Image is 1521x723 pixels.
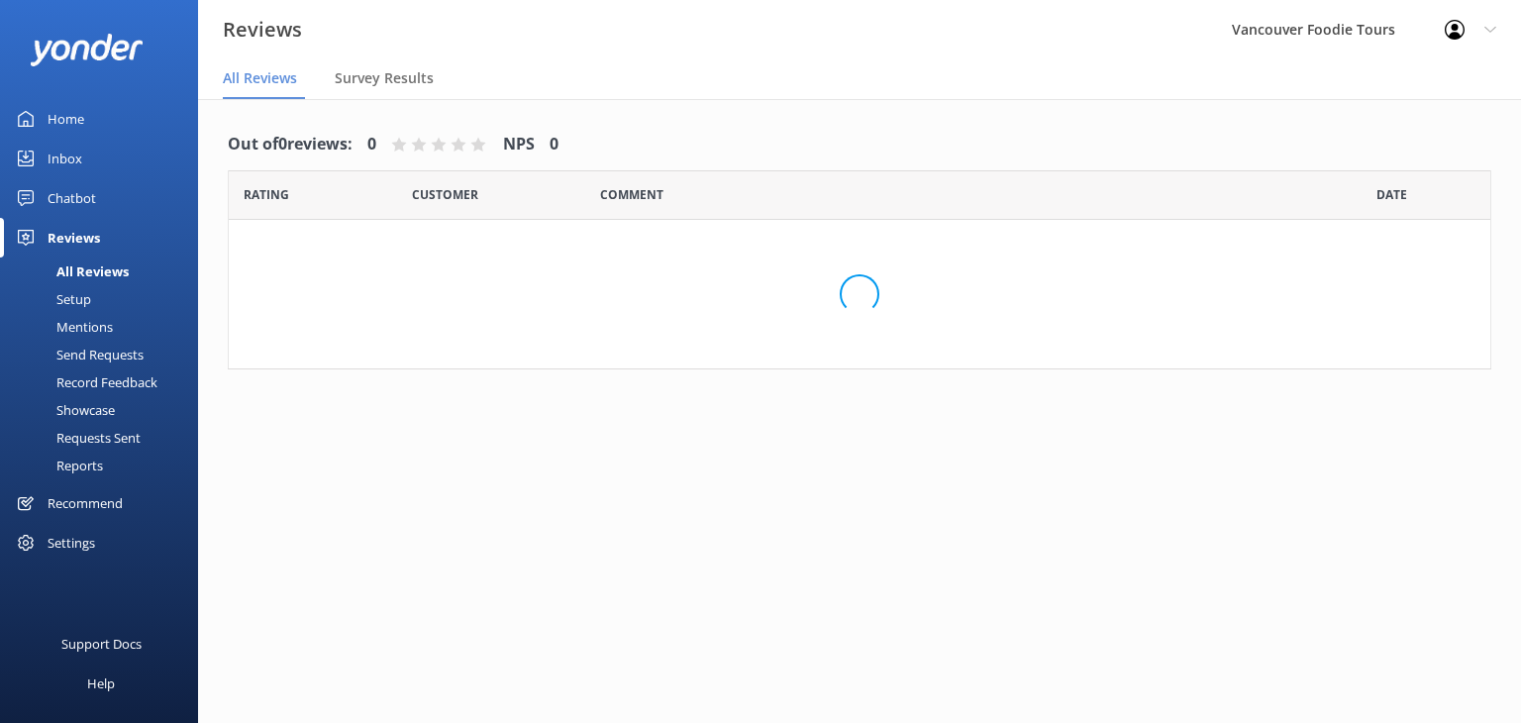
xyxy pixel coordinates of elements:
[228,132,353,157] h4: Out of 0 reviews:
[244,185,289,204] span: Date
[12,285,198,313] a: Setup
[48,178,96,218] div: Chatbot
[12,396,198,424] a: Showcase
[12,452,103,479] div: Reports
[48,523,95,563] div: Settings
[600,185,663,204] span: Question
[12,424,198,452] a: Requests Sent
[12,452,198,479] a: Reports
[30,34,144,66] img: yonder-white-logo.png
[61,624,142,664] div: Support Docs
[48,99,84,139] div: Home
[12,368,198,396] a: Record Feedback
[223,68,297,88] span: All Reviews
[12,396,115,424] div: Showcase
[223,14,302,46] h3: Reviews
[12,341,144,368] div: Send Requests
[12,313,198,341] a: Mentions
[48,139,82,178] div: Inbox
[12,341,198,368] a: Send Requests
[12,258,129,285] div: All Reviews
[12,424,141,452] div: Requests Sent
[48,218,100,258] div: Reviews
[1376,185,1407,204] span: Date
[550,132,558,157] h4: 0
[12,258,198,285] a: All Reviews
[48,483,123,523] div: Recommend
[12,313,113,341] div: Mentions
[12,368,157,396] div: Record Feedback
[367,132,376,157] h4: 0
[503,132,535,157] h4: NPS
[87,664,115,703] div: Help
[335,68,434,88] span: Survey Results
[12,285,91,313] div: Setup
[412,185,478,204] span: Date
